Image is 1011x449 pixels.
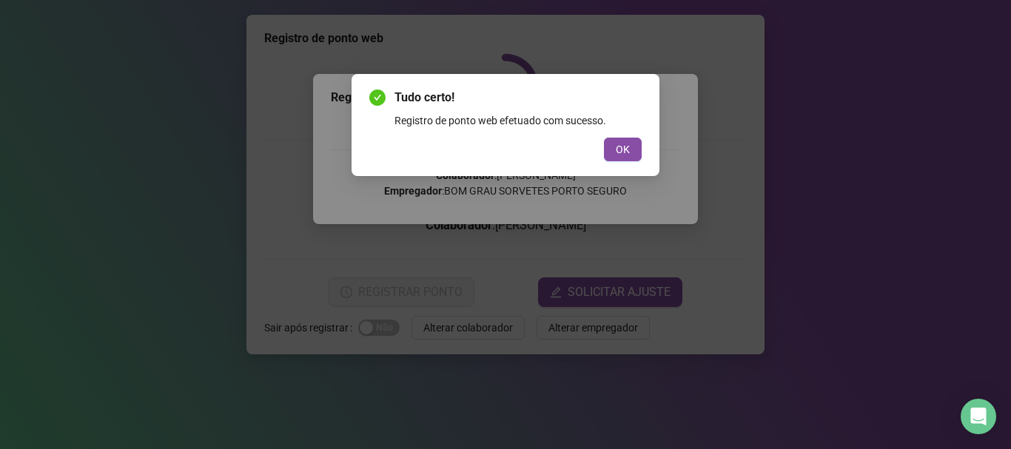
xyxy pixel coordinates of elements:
span: OK [616,141,630,158]
span: check-circle [369,90,386,106]
button: OK [604,138,642,161]
span: Tudo certo! [394,89,642,107]
div: Open Intercom Messenger [961,399,996,434]
div: Registro de ponto web efetuado com sucesso. [394,112,642,129]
